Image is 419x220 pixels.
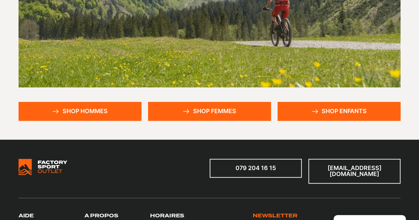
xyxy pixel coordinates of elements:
a: 079 204 16 15 [210,159,302,178]
a: Shop hommes [19,102,141,121]
h3: Aide [19,213,34,219]
h3: Newsletter [253,213,297,219]
img: Bricks Woocommerce Starter [19,159,67,175]
h3: Horaires [150,213,184,219]
h3: A propos [84,213,118,219]
a: Shop femmes [148,102,271,121]
a: Shop enfants [278,102,400,121]
a: [EMAIL_ADDRESS][DOMAIN_NAME] [308,159,401,184]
